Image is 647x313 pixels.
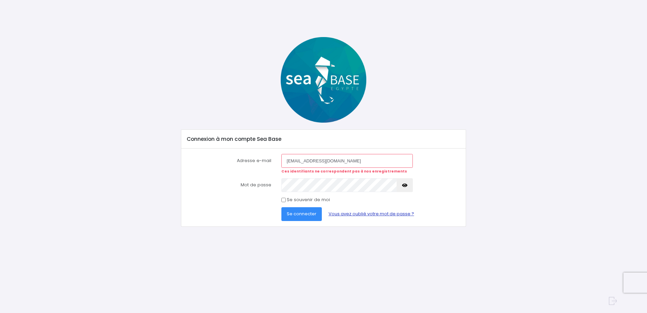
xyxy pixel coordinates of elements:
span: Se connecter [287,211,316,217]
strong: Ces identifiants ne correspondent pas à nos enregistrements [281,169,407,174]
label: Mot de passe [182,178,276,192]
label: Se souvenir de moi [287,196,330,203]
button: Se connecter [281,207,322,221]
label: Adresse e-mail [182,154,276,174]
a: Vous avez oublié votre mot de passe ? [323,207,420,221]
div: Connexion à mon compte Sea Base [181,130,465,149]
